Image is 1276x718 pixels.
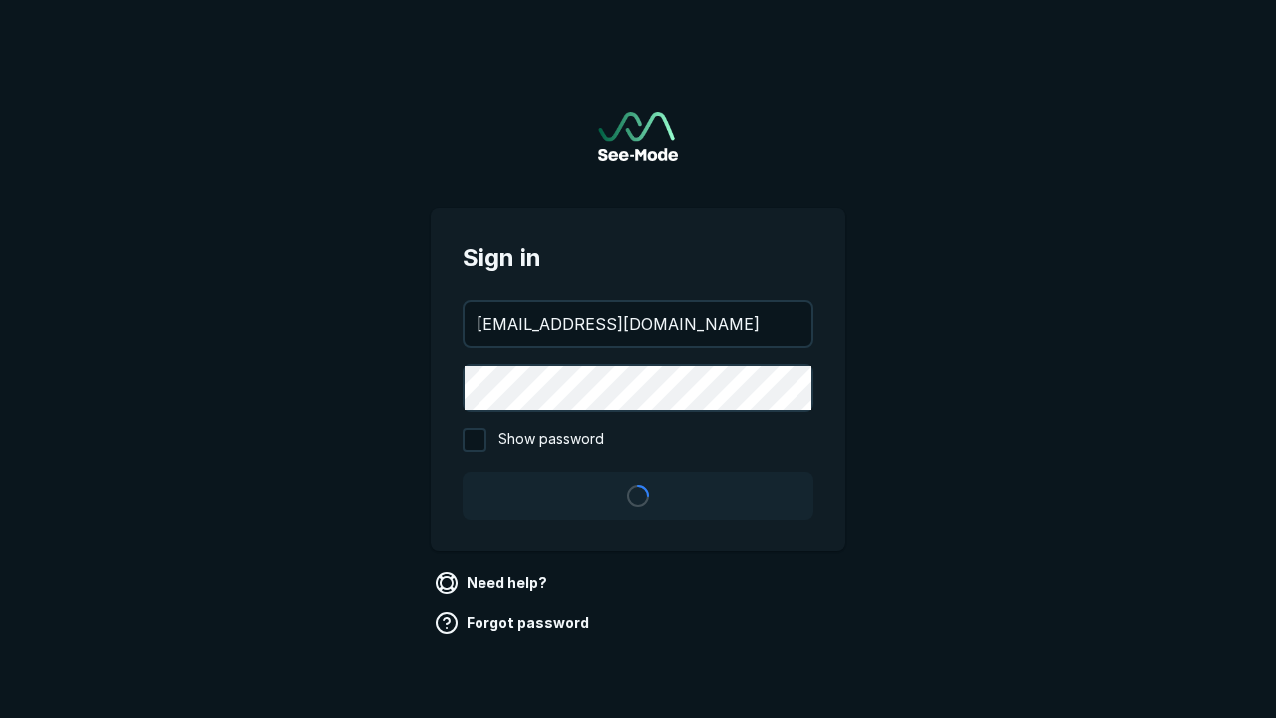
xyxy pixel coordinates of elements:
span: Sign in [463,240,813,276]
a: Need help? [431,567,555,599]
img: See-Mode Logo [598,112,678,161]
input: your@email.com [465,302,811,346]
span: Show password [498,428,604,452]
a: Go to sign in [598,112,678,161]
a: Forgot password [431,607,597,639]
